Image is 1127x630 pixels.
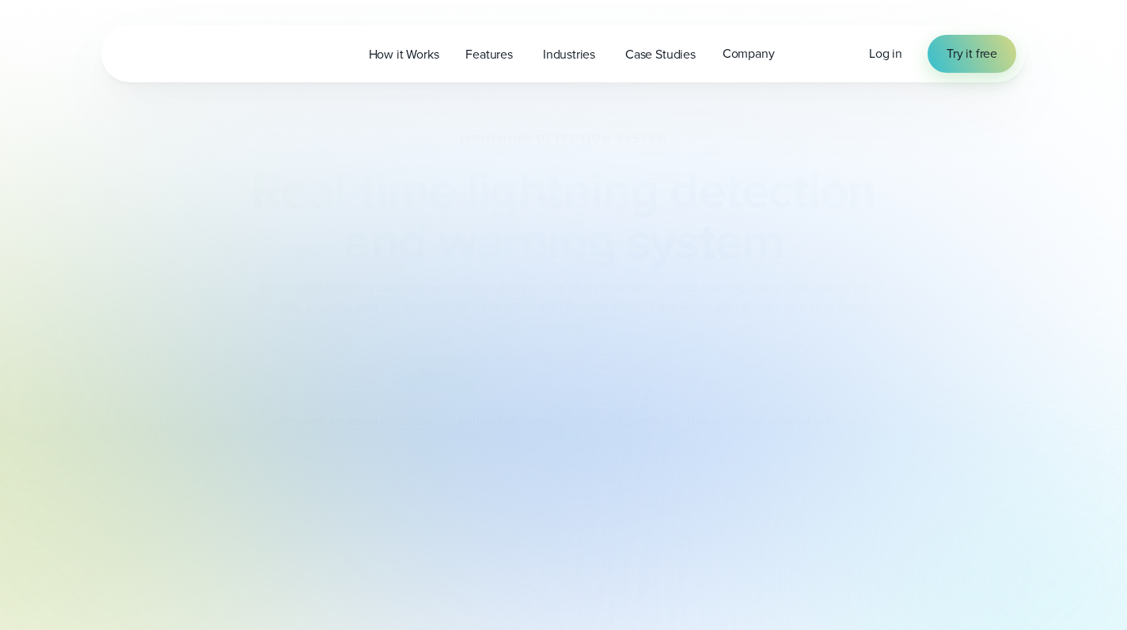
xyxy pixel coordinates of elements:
[355,38,453,70] a: How it Works
[625,45,696,64] span: Case Studies
[928,35,1016,73] a: Try it free
[947,44,997,63] span: Try it free
[543,45,595,64] span: Industries
[869,44,902,63] a: Log in
[465,45,513,64] span: Features
[369,45,439,64] span: How it Works
[723,44,775,63] span: Company
[612,38,709,70] a: Case Studies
